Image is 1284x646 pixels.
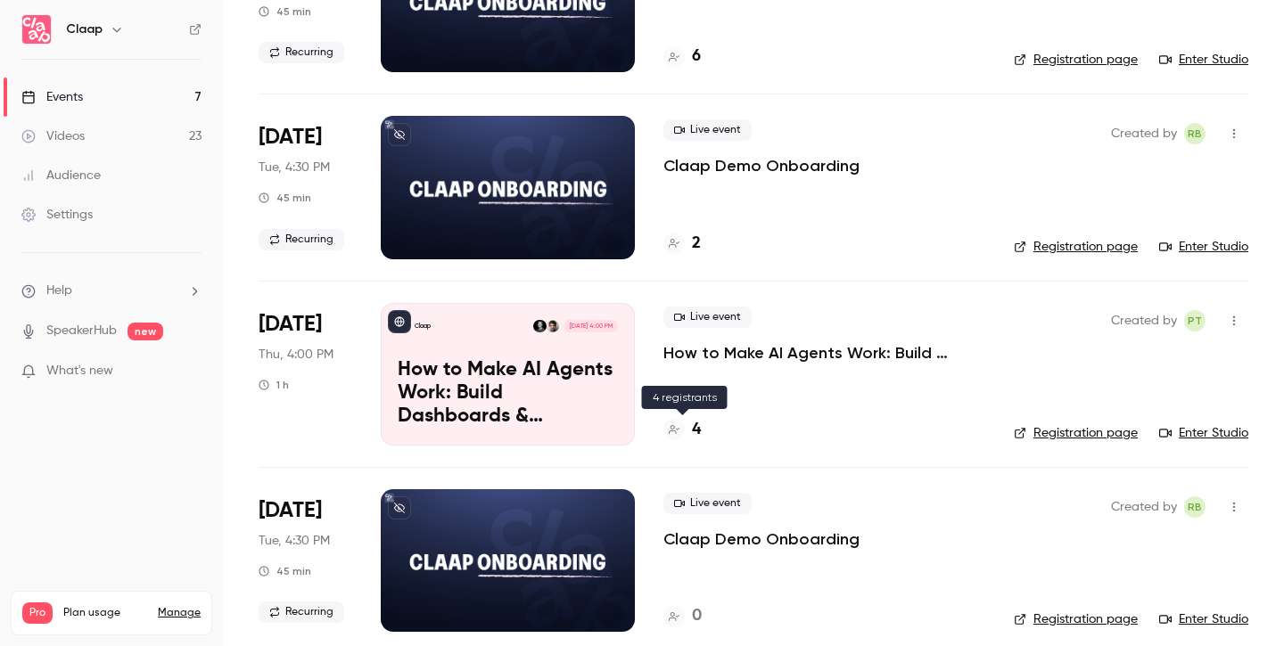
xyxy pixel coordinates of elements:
a: How to Make AI Agents Work: Build Dashboards & Automations with Claap MCP [663,342,985,364]
span: [DATE] [259,496,322,525]
span: Created by [1111,123,1177,144]
h4: 0 [692,604,702,628]
span: Recurring [259,601,344,623]
a: Registration page [1014,424,1138,442]
span: Pro [22,602,53,624]
a: Registration page [1014,610,1138,628]
span: Live event [663,119,752,141]
span: Plan usage [63,606,147,620]
span: Live event [663,307,752,328]
span: Robin Bonduelle [1184,496,1206,518]
h4: 4 [692,418,701,442]
a: Registration page [1014,51,1138,69]
span: Robin Bonduelle [1184,123,1206,144]
span: What's new [46,362,113,380]
img: Claap [22,15,51,44]
div: 45 min [259,191,311,205]
a: Enter Studio [1159,51,1248,69]
p: Claap [415,322,431,331]
span: Thu, 4:00 PM [259,346,333,364]
a: How to Make AI Agents Work: Build Dashboards & Automations with Claap MCPClaapPierre TouzeauRobin... [381,303,635,446]
span: Tue, 4:30 PM [259,159,330,176]
span: RB [1188,496,1202,518]
span: new [128,323,163,340]
span: [DATE] 4:00 PM [564,320,617,332]
span: Tue, 4:30 PM [259,532,330,550]
li: help-dropdown-opener [21,282,202,300]
div: Sep 11 Thu, 4:00 PM (Europe/Lisbon) [259,303,352,446]
iframe: Noticeable Trigger [180,364,202,380]
a: Enter Studio [1159,610,1248,628]
span: Live event [663,493,752,514]
span: RB [1188,123,1202,144]
span: Created by [1111,310,1177,331]
a: Enter Studio [1159,238,1248,256]
a: Manage [158,606,201,620]
a: Registration page [1014,238,1138,256]
img: Pierre Touzeau [547,320,559,332]
a: Claap Demo Onboarding [663,528,860,550]
a: Claap Demo Onboarding [663,155,860,176]
span: [DATE] [259,310,322,339]
div: 45 min [259,564,311,578]
span: Created by [1111,496,1177,518]
a: 2 [663,232,701,256]
div: Videos [21,127,85,145]
h6: Claap [66,20,103,38]
div: Sep 9 Tue, 5:30 PM (Europe/Paris) [259,116,352,258]
a: SpeakerHub [46,322,117,340]
div: Events [21,88,83,106]
div: 1 h [259,378,289,392]
span: [DATE] [259,123,322,151]
img: Robin Bonduelle [533,320,546,332]
span: Pierre Touzeau [1184,310,1206,331]
h4: 2 [692,232,701,256]
span: Recurring [259,42,344,63]
a: 0 [663,604,702,628]
h4: 6 [692,45,701,69]
div: Settings [21,206,93,224]
span: Recurring [259,229,344,250]
span: Help [46,282,72,300]
a: Enter Studio [1159,424,1248,442]
a: 6 [663,45,701,69]
div: Audience [21,167,101,184]
p: How to Make AI Agents Work: Build Dashboards & Automations with Claap MCP [398,359,618,428]
span: PT [1188,310,1202,331]
a: 4 [663,418,701,442]
div: 45 min [259,4,311,19]
div: Sep 16 Tue, 5:30 PM (Europe/Paris) [259,489,352,632]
